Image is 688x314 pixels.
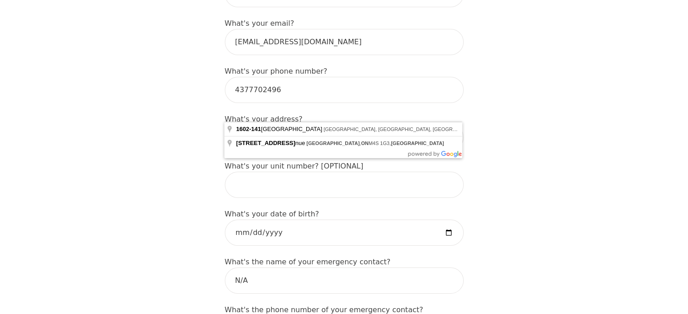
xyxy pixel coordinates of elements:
span: nue [236,140,306,146]
span: [STREET_ADDRESS] [236,140,295,146]
span: ON [361,141,369,146]
span: , M4S 1G3, [306,141,444,146]
label: What's your unit number? [OPTIONAL] [225,162,364,170]
input: Date of Birth [225,220,464,246]
label: What's your email? [225,19,294,28]
span: [GEOGRAPHIC_DATA] [306,141,360,146]
label: What's your date of birth? [225,210,319,218]
label: What's your address? [225,115,303,123]
span: [GEOGRAPHIC_DATA] [391,141,444,146]
label: What's your phone number? [225,67,327,75]
span: [GEOGRAPHIC_DATA], [GEOGRAPHIC_DATA], [GEOGRAPHIC_DATA] [323,127,484,132]
span: 1602-141 [236,126,261,132]
label: What's the name of your emergency contact? [225,258,391,266]
label: What's the phone number of your emergency contact? [225,305,423,314]
span: [GEOGRAPHIC_DATA] [236,126,323,132]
